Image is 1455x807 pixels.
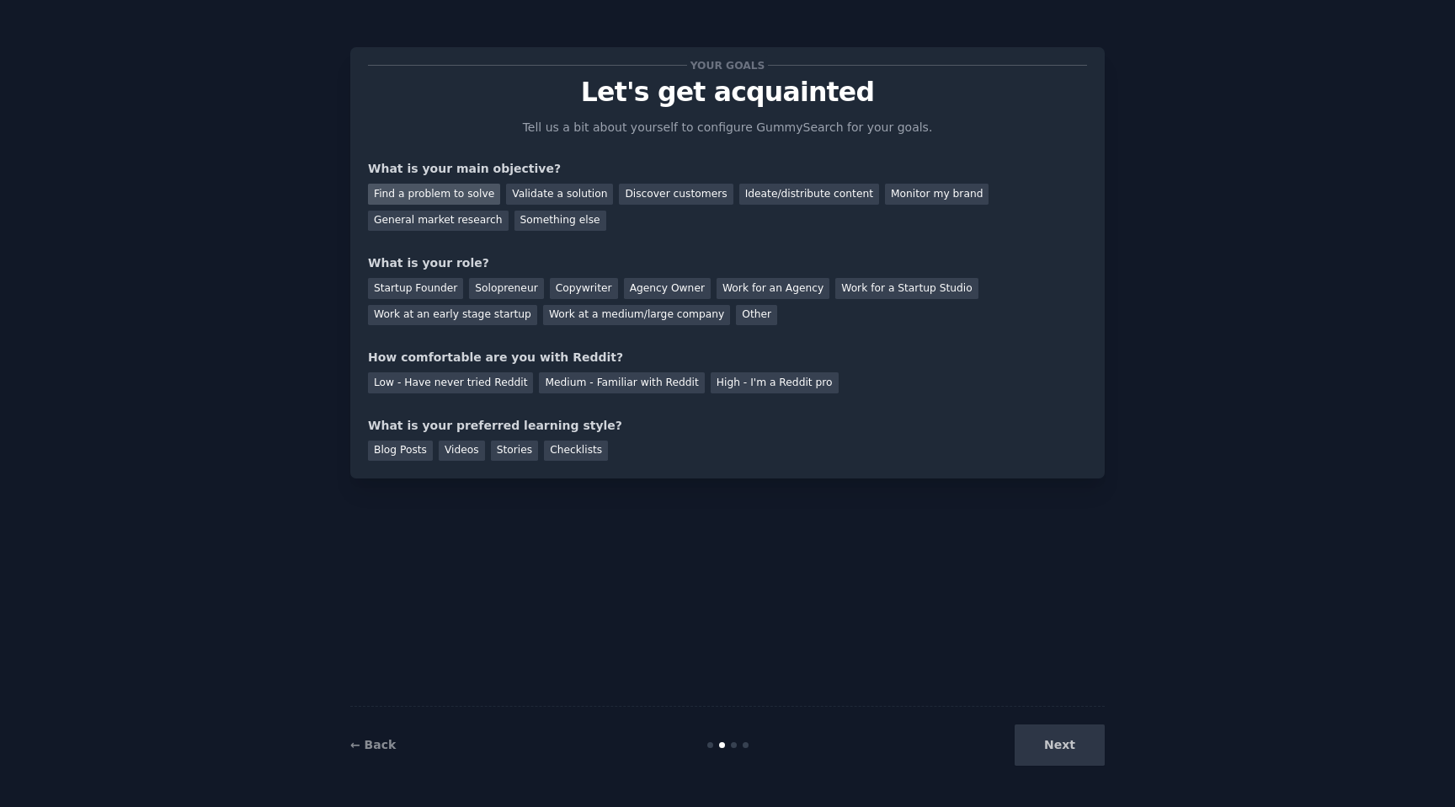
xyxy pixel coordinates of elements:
div: What is your role? [368,254,1087,272]
div: Validate a solution [506,184,613,205]
p: Tell us a bit about yourself to configure GummySearch for your goals. [515,119,940,136]
div: How comfortable are you with Reddit? [368,349,1087,366]
div: Work for a Startup Studio [835,278,978,299]
div: Low - Have never tried Reddit [368,372,533,393]
div: What is your main objective? [368,160,1087,178]
div: Solopreneur [469,278,543,299]
div: Medium - Familiar with Reddit [539,372,704,393]
div: High - I'm a Reddit pro [711,372,839,393]
div: General market research [368,211,509,232]
div: Ideate/distribute content [739,184,879,205]
div: Copywriter [550,278,618,299]
div: Videos [439,441,485,462]
div: Find a problem to solve [368,184,500,205]
span: Your goals [687,56,768,74]
div: Monitor my brand [885,184,989,205]
div: What is your preferred learning style? [368,417,1087,435]
div: Other [736,305,777,326]
div: Work for an Agency [717,278,829,299]
div: Blog Posts [368,441,433,462]
div: Stories [491,441,538,462]
div: Something else [514,211,606,232]
div: Startup Founder [368,278,463,299]
a: ← Back [350,738,396,751]
div: Checklists [544,441,608,462]
p: Let's get acquainted [368,77,1087,107]
div: Work at a medium/large company [543,305,730,326]
div: Agency Owner [624,278,711,299]
div: Work at an early stage startup [368,305,537,326]
div: Discover customers [619,184,733,205]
